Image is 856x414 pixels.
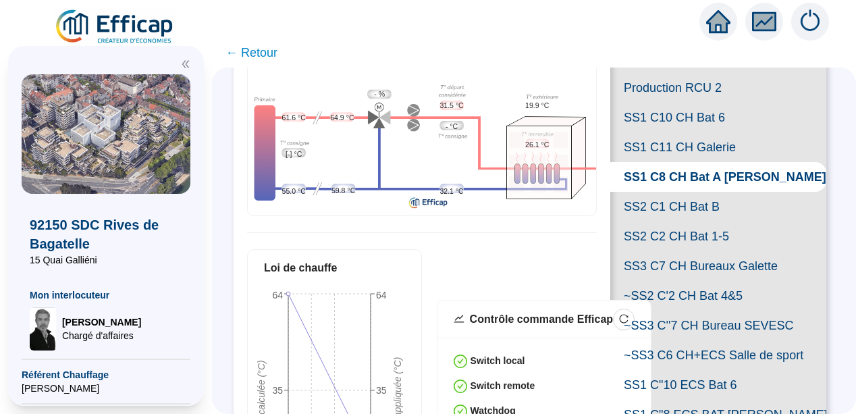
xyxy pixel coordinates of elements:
[471,380,535,391] strong: Switch remote
[22,368,190,382] span: Référent Chauffage
[454,355,467,368] span: check-circle
[248,78,596,211] div: Synoptique
[471,355,525,366] strong: Switch local
[330,113,354,124] span: 64.9 °C
[272,290,283,301] tspan: 64
[610,370,826,400] span: SS1 C"10 ECS Bat 6
[181,59,190,69] span: double-left
[610,73,826,103] span: Production RCU 2
[54,8,176,46] img: efficap energie logo
[791,3,829,41] img: alerts
[610,222,826,251] span: SS2 C2 CH Bat 1-5
[610,340,826,370] span: ~SS3 C6 CH+ECS Salle de sport
[454,313,464,324] span: stock
[610,103,826,132] span: SS1 C10 CH Bat 6
[610,192,826,222] span: SS2 C1 CH Bat B
[374,89,385,100] span: - %
[272,385,283,396] tspan: 35
[30,307,57,351] img: Chargé d'affaires
[62,315,141,329] span: [PERSON_NAME]
[446,122,458,132] span: - °C
[331,186,355,197] span: 59.8 °C
[30,253,182,267] span: 15 Quai Galliéni
[22,382,190,395] span: [PERSON_NAME]
[439,186,463,197] span: 32.1 °C
[248,78,596,211] img: circuit-supervision.724c8d6b72cc0638e748.png
[610,281,826,311] span: ~SS2 C'2 CH Bat 4&5
[454,380,467,393] span: check-circle
[62,329,141,342] span: Chargé d'affaires
[30,288,182,302] span: Mon interlocuteur
[376,385,387,396] tspan: 35
[282,113,306,124] span: 61.6 °C
[610,311,826,340] span: ~SS3 C''7 CH Bureau SEVESC
[706,9,730,34] span: home
[282,186,306,197] span: 55.0 °C
[30,215,182,253] span: 92150 SDC Rives de Bagatelle
[286,149,302,160] span: [-] °C
[439,101,463,111] span: 31.5 °C
[225,43,277,62] span: ← Retour
[610,251,826,281] span: SS3 C7 CH Bureaux Galette
[264,260,405,276] div: Loi de chauffe
[525,101,549,111] span: 19.9 °C
[470,311,613,328] div: Contrôle commande Efficap
[752,9,776,34] span: fund
[376,290,387,301] tspan: 64
[610,162,826,192] span: SS1 C8 CH Bat A [PERSON_NAME]
[610,132,826,162] span: SS1 C11 CH Galerie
